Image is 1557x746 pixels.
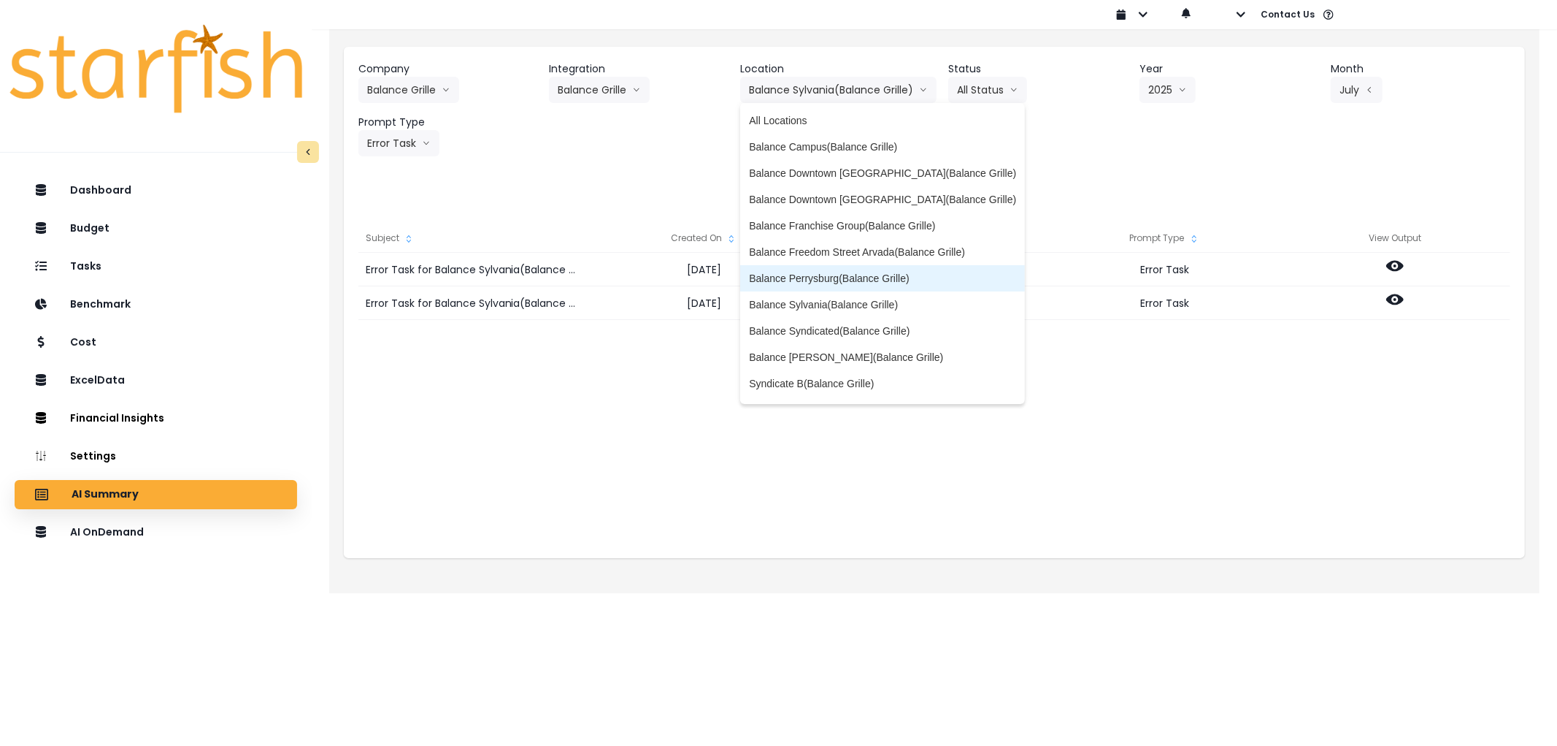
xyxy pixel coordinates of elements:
[1050,286,1280,320] div: Error Task
[70,298,131,311] p: Benchmark
[422,136,431,151] svg: arrow down line
[726,233,737,245] svg: sort
[1139,77,1196,103] button: 2025arrow down line
[1178,83,1187,97] svg: arrow down line
[15,480,297,509] button: AI Summary
[15,214,297,243] button: Budget
[358,115,538,130] header: Prompt Type
[358,77,459,103] button: Balance Grillearrow down line
[358,253,588,286] div: Error Task for Balance Sylvania(Balance Grille) for [DATE]
[549,61,728,77] header: Integration
[15,290,297,319] button: Benchmark
[1050,253,1280,286] div: Error Task
[588,253,819,286] div: [DATE]
[442,83,450,97] svg: arrow down line
[749,376,1016,391] span: Syndicate B(Balance Grille)
[15,252,297,281] button: Tasks
[70,336,96,349] p: Cost
[70,222,109,235] p: Budget
[358,61,538,77] header: Company
[749,166,1016,180] span: Balance Downtown [GEOGRAPHIC_DATA](Balance Grille)
[1010,83,1018,97] svg: arrow down line
[358,224,588,253] div: Subject
[70,184,131,197] p: Dashboard
[1139,61,1319,77] header: Year
[15,404,297,433] button: Financial Insights
[15,366,297,395] button: ExcelData
[358,130,439,156] button: Error Taskarrow down line
[1331,61,1510,77] header: Month
[749,192,1016,207] span: Balance Downtown [GEOGRAPHIC_DATA](Balance Grille)
[70,260,101,273] p: Tasks
[749,113,1016,128] span: All Locations
[15,176,297,205] button: Dashboard
[919,83,928,97] svg: arrow down line
[749,140,1016,154] span: Balance Campus(Balance Grille)
[549,77,650,103] button: Balance Grillearrow down line
[70,374,125,387] p: ExcelData
[72,488,139,501] p: AI Summary
[948,61,1128,77] header: Status
[1280,224,1511,253] div: View Output
[588,286,819,320] div: [DATE]
[749,350,1016,365] span: Balance [PERSON_NAME](Balance Grille)
[15,518,297,547] button: AI OnDemand
[588,224,819,253] div: Created On
[749,297,1016,312] span: Balance Sylvania(Balance Grille)
[749,324,1016,338] span: Balance Syndicated(Balance Grille)
[1188,233,1200,245] svg: sort
[1050,224,1280,253] div: Prompt Type
[749,218,1016,233] span: Balance Franchise Group(Balance Grille)
[15,328,297,357] button: Cost
[15,442,297,471] button: Settings
[740,61,937,77] header: Location
[1365,83,1374,97] svg: arrow left line
[749,245,1016,259] span: Balance Freedom Street Arvada(Balance Grille)
[948,77,1027,103] button: All Statusarrow down line
[740,77,937,103] button: Balance Sylvania(Balance Grille)arrow down line
[70,526,144,538] p: AI OnDemand
[358,286,588,320] div: Error Task for Balance Sylvania(Balance Grille) for [DATE]
[403,233,415,245] svg: sort
[740,103,1025,404] ul: Balance Sylvania(Balance Grille)arrow down line
[1331,77,1383,103] button: Julyarrow left line
[632,83,641,97] svg: arrow down line
[749,271,1016,286] span: Balance Perrysburg(Balance Grille)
